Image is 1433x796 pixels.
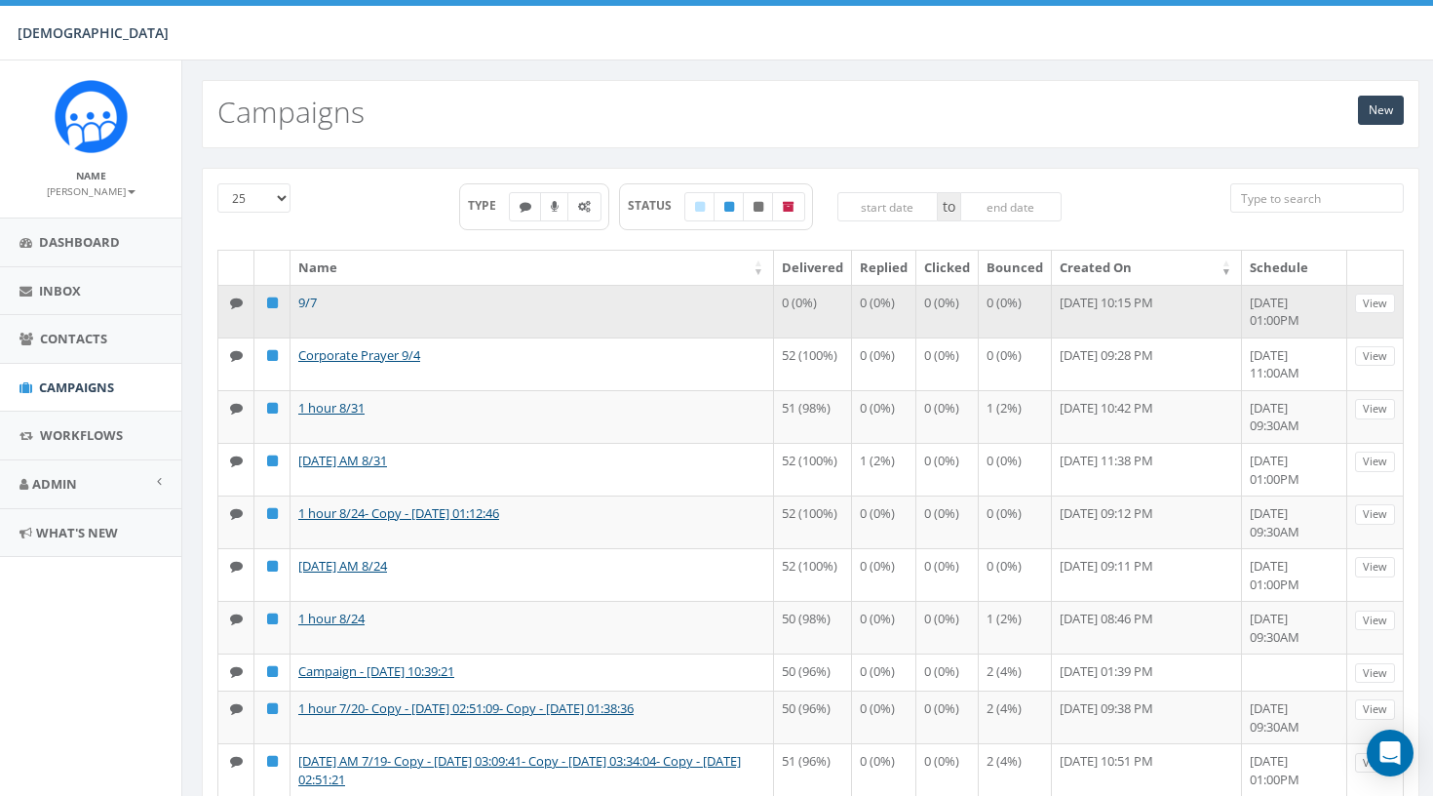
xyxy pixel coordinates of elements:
i: Published [267,613,278,625]
td: 0 (0%) [852,338,916,390]
input: start date [837,192,939,221]
span: Inbox [39,282,81,299]
td: [DATE] 09:28 PM [1052,338,1242,390]
a: [DATE] AM 8/31 [298,452,387,469]
div: Open Intercom Messenger [1367,730,1414,776]
label: Archived [772,192,805,221]
label: Published [714,192,745,221]
td: [DATE] 10:42 PM [1052,390,1242,443]
a: 1 hour 8/24 [298,610,365,627]
td: [DATE] 09:38 PM [1052,691,1242,743]
th: Replied [852,251,916,285]
span: What's New [36,524,118,541]
i: Published [724,201,734,213]
td: 2 (4%) [979,743,1052,796]
i: Text SMS [230,402,243,415]
a: View [1355,753,1395,774]
span: to [938,192,960,221]
td: 51 (98%) [774,390,852,443]
i: Text SMS [230,507,243,520]
td: [DATE] 09:30AM [1242,496,1347,548]
span: Contacts [40,330,107,347]
td: [DATE] 10:51 PM [1052,743,1242,796]
td: 0 (0%) [916,443,979,496]
td: 0 (0%) [979,338,1052,390]
a: View [1355,504,1395,525]
i: Text SMS [230,665,243,678]
i: Published [267,755,278,768]
a: View [1355,699,1395,720]
td: 0 (0%) [916,496,979,548]
a: View [1355,346,1395,367]
a: 1 hour 8/31 [298,399,365,417]
h2: Campaigns [217,96,365,128]
i: Published [267,297,278,309]
a: View [1355,557,1395,577]
a: View [1355,399,1395,419]
td: 0 (0%) [916,743,979,796]
a: New [1358,96,1404,125]
td: 51 (96%) [774,743,852,796]
td: 52 (100%) [774,496,852,548]
td: [DATE] 11:00AM [1242,338,1347,390]
th: Clicked [916,251,979,285]
td: 50 (98%) [774,601,852,654]
i: Published [267,455,278,467]
input: Type to search [1230,183,1404,213]
td: 2 (4%) [979,691,1052,743]
td: 52 (100%) [774,548,852,601]
td: 0 (0%) [916,338,979,390]
td: 0 (0%) [852,496,916,548]
i: Published [267,402,278,415]
td: 0 (0%) [916,548,979,601]
label: Automated Message [567,192,601,221]
i: Published [267,665,278,678]
td: [DATE] 09:30AM [1242,390,1347,443]
i: Unpublished [754,201,763,213]
td: 0 (0%) [852,691,916,743]
i: Published [267,702,278,715]
td: [DATE] 11:38 PM [1052,443,1242,496]
i: Automated Message [578,201,591,213]
td: 0 (0%) [979,443,1052,496]
a: View [1355,663,1395,684]
a: [DATE] AM 8/24 [298,557,387,575]
td: 0 (0%) [916,601,979,654]
td: 0 (0%) [852,548,916,601]
th: Created On: activate to sort column ascending [1052,251,1242,285]
label: Unpublished [743,192,774,221]
a: [PERSON_NAME] [47,181,136,199]
i: Text SMS [230,349,243,362]
td: [DATE] 09:30AM [1242,691,1347,743]
small: [PERSON_NAME] [47,184,136,198]
td: [DATE] 09:11 PM [1052,548,1242,601]
td: [DATE] 09:30AM [1242,601,1347,654]
td: 0 (0%) [916,285,979,338]
a: 9/7 [298,294,317,311]
a: View [1355,611,1395,631]
td: [DATE] 01:00PM [1242,443,1347,496]
label: Draft [684,192,716,221]
a: [DATE] AM 7/19- Copy - [DATE] 03:09:41- Copy - [DATE] 03:34:04- Copy - [DATE] 02:51:21 [298,752,741,788]
th: Schedule [1242,251,1347,285]
span: Dashboard [39,233,120,251]
a: View [1355,452,1395,472]
a: Campaign - [DATE] 10:39:21 [298,662,454,680]
i: Draft [695,201,705,213]
td: 52 (100%) [774,338,852,390]
span: Campaigns [39,378,114,396]
i: Text SMS [230,755,243,768]
td: 0 (0%) [852,285,916,338]
td: 0 (0%) [916,691,979,743]
td: 0 (0%) [852,390,916,443]
td: 0 (0%) [979,285,1052,338]
td: [DATE] 01:00PM [1242,548,1347,601]
i: Text SMS [230,702,243,715]
i: Published [267,507,278,520]
td: [DATE] 01:00PM [1242,285,1347,338]
td: 1 (2%) [979,601,1052,654]
th: Delivered [774,251,852,285]
i: Text SMS [230,560,243,573]
td: 52 (100%) [774,443,852,496]
th: Bounced [979,251,1052,285]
